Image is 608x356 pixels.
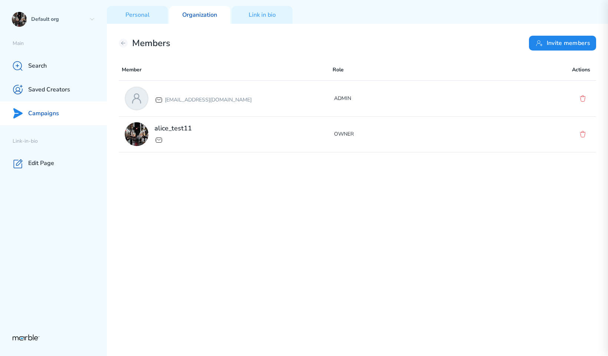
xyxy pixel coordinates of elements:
[182,11,217,19] p: Organization
[249,11,276,19] p: Link in bio
[333,65,543,74] p: Role
[334,130,543,139] p: OWNER
[334,94,543,103] p: ADMIN
[132,38,170,49] h2: Members
[28,86,70,94] p: Saved Creators
[122,65,333,74] p: Member
[529,36,596,51] button: Invite members
[31,16,86,23] p: Default org
[125,11,150,19] p: Personal
[572,65,590,74] p: Actions
[28,110,59,117] p: Campaigns
[28,159,54,167] p: Edit Page
[13,40,107,47] p: Main
[154,124,192,133] h2: alice_test11
[165,96,252,104] p: [EMAIL_ADDRESS][DOMAIN_NAME]
[28,62,47,70] p: Search
[13,138,107,145] p: Link-in-bio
